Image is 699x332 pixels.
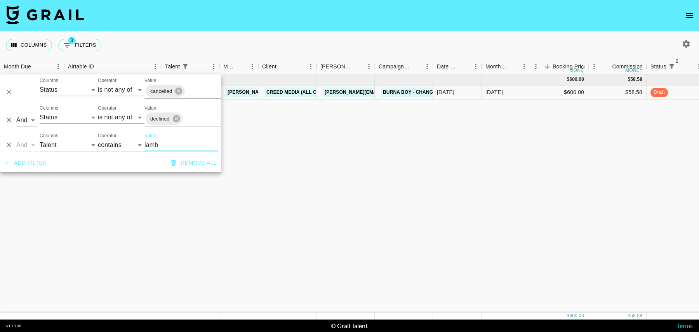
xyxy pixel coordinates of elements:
div: 2 active filters [666,61,677,72]
a: [PERSON_NAME][EMAIL_ADDRESS][DOMAIN_NAME] [226,87,352,97]
button: Menu [52,61,64,72]
div: Client [258,59,316,74]
div: Date Created [437,59,459,74]
button: Remove all [168,156,220,170]
span: 2 [673,57,681,65]
div: Month Due [482,59,530,74]
div: Campaign (Type) [375,59,433,74]
button: Menu [530,61,542,72]
div: $ [567,76,570,83]
button: Sort [508,61,518,72]
img: Grail Talent [6,5,84,24]
button: Delete [3,114,15,126]
div: $58.58 [588,86,647,100]
span: draft [650,89,668,96]
button: Sort [542,61,553,72]
button: Menu [247,61,258,72]
div: Commission [612,59,643,74]
span: declined [146,114,174,123]
button: Show filters [180,61,191,72]
a: Terms [677,322,693,329]
button: Delete [3,87,15,98]
button: Show filters [58,39,101,51]
div: Month Due [4,59,31,74]
button: Sort [191,61,202,72]
label: Columns [40,132,58,139]
div: $600.00 [530,86,588,100]
span: 3 [68,37,76,44]
button: Add filter [2,156,50,170]
div: Status [650,59,666,74]
button: Select columns [6,39,52,51]
label: Columns [40,105,58,111]
div: $ [628,313,630,319]
div: cancelled [146,85,185,97]
div: Manager [219,59,258,74]
span: cancelled [146,87,177,96]
div: $ [567,313,570,319]
div: money [625,68,643,73]
div: 600.00 [569,313,584,319]
a: Burna Boy - Change Your Mind (feat. [GEOGRAPHIC_DATA]) [381,87,536,97]
div: 58.58 [630,313,642,319]
div: Talent [165,59,180,74]
label: Value [144,77,156,84]
button: Menu [470,61,482,72]
button: Menu [305,61,316,72]
div: [PERSON_NAME] [320,59,352,74]
div: money [570,68,587,73]
label: Operator [98,77,116,84]
button: Menu [588,61,600,72]
div: Client [262,59,276,74]
button: Sort [276,61,287,72]
div: © Grail Talent [331,322,368,330]
a: [PERSON_NAME][EMAIL_ADDRESS][DOMAIN_NAME] [323,87,449,97]
button: Sort [352,61,363,72]
label: Columns [40,77,58,84]
button: Menu [150,61,161,72]
div: Manager [223,59,236,74]
div: Month Due [485,59,508,74]
button: Menu [518,61,530,72]
div: $ [628,76,630,83]
select: Logic operator [16,139,38,151]
button: Sort [410,61,421,72]
label: Value [144,132,156,139]
button: Sort [94,61,105,72]
input: Filter value [144,139,218,151]
div: 58.58 [630,76,642,83]
div: Campaign (Type) [379,59,410,74]
button: Sort [677,61,688,72]
button: Menu [421,61,433,72]
button: Delete [3,139,15,151]
button: Sort [601,61,612,72]
div: Booker [316,59,375,74]
div: Sep '25 [485,88,503,96]
div: Talent [161,59,219,74]
select: Logic operator [16,114,38,126]
div: Airtable ID [64,59,161,74]
button: Sort [31,61,42,72]
div: Date Created [433,59,482,74]
label: Operator [98,132,116,139]
label: Operator [98,105,116,111]
a: Creed Media (All Campaigns) [264,87,345,97]
div: declined [146,112,183,125]
div: 01/09/2025 [437,88,454,96]
label: Value [144,105,156,111]
div: Airtable ID [68,59,94,74]
button: Menu [208,61,219,72]
div: 600.00 [569,76,584,83]
button: open drawer [682,8,697,23]
div: 1 active filter [180,61,191,72]
button: Sort [236,61,247,72]
button: Sort [459,61,470,72]
div: v 1.7.100 [6,323,21,329]
div: Booking Price [553,59,587,74]
button: Menu [363,61,375,72]
button: Show filters [666,61,677,72]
